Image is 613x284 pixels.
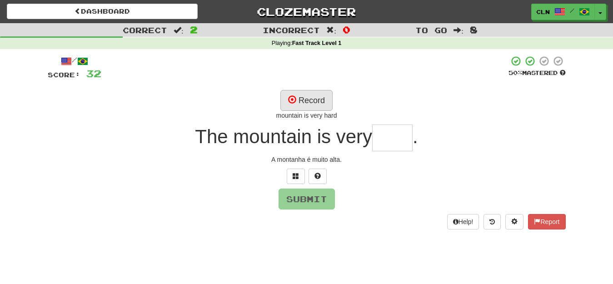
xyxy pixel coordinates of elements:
[7,4,198,19] a: Dashboard
[48,71,80,79] span: Score:
[326,26,336,34] span: :
[174,26,184,34] span: :
[454,26,463,34] span: :
[287,169,305,184] button: Switch sentence to multiple choice alt+p
[190,24,198,35] span: 2
[309,169,327,184] button: Single letter hint - you only get 1 per sentence and score half the points! alt+h
[447,214,479,229] button: Help!
[48,55,101,67] div: /
[508,69,522,76] span: 50 %
[531,4,595,20] a: CLN /
[508,69,566,77] div: Mastered
[279,189,335,209] button: Submit
[123,25,167,35] span: Correct
[343,24,350,35] span: 0
[413,126,418,147] span: .
[536,8,550,16] span: CLN
[195,126,372,147] span: The mountain is very
[48,155,566,164] div: A montanha é muito alta.
[263,25,320,35] span: Incorrect
[415,25,447,35] span: To go
[280,90,333,111] button: Record
[528,214,565,229] button: Report
[292,40,342,46] strong: Fast Track Level 1
[483,214,501,229] button: Round history (alt+y)
[470,24,478,35] span: 8
[48,111,566,120] div: mountain is very hard
[570,7,574,14] span: /
[86,68,101,79] span: 32
[211,4,402,20] a: Clozemaster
